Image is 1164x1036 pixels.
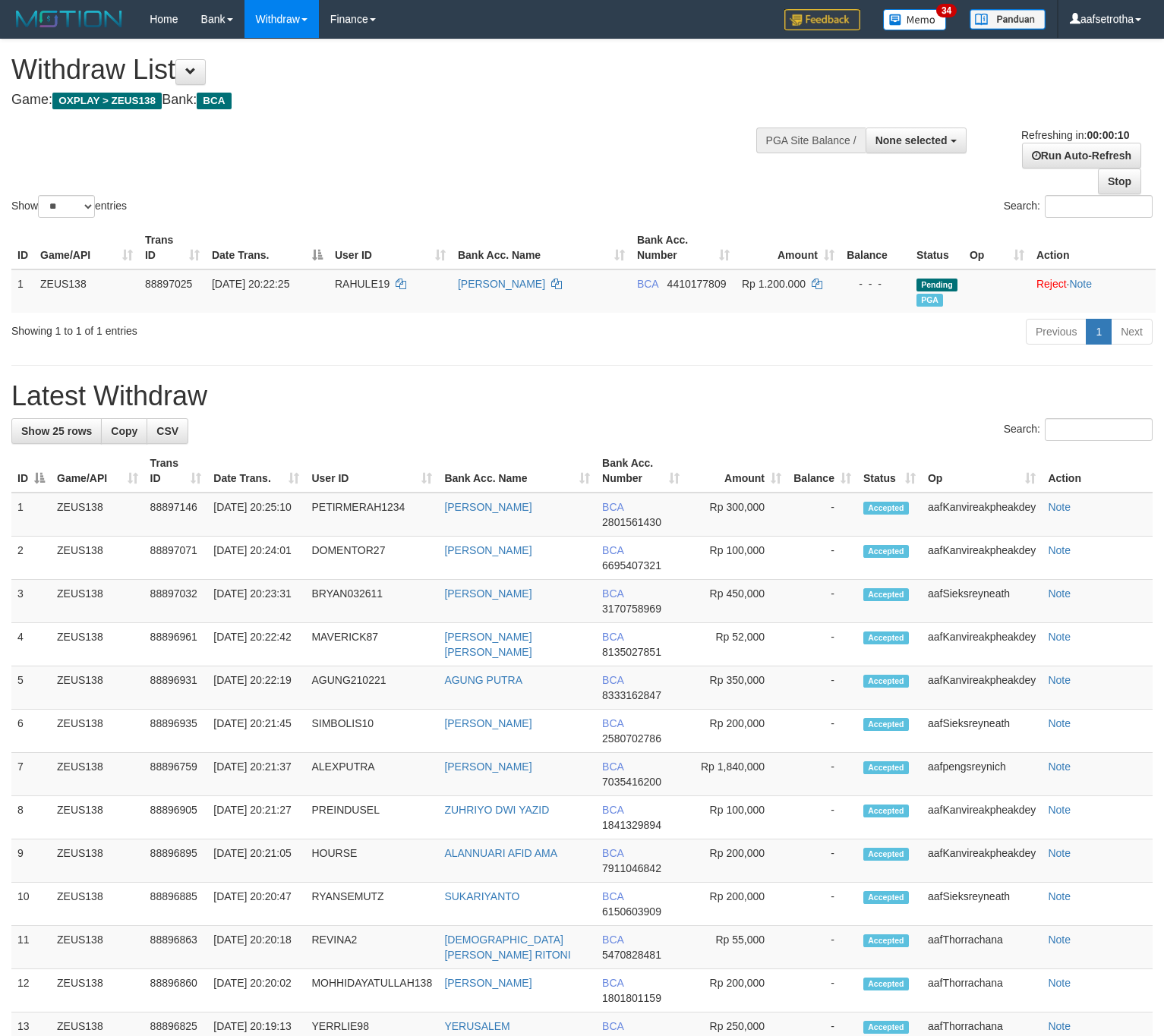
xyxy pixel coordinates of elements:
td: AGUNG210221 [305,666,438,710]
span: BCA [602,977,623,989]
span: Refreshing in: [1021,129,1129,141]
a: [PERSON_NAME] [PERSON_NAME] [444,631,532,658]
td: DOMENTOR27 [305,537,438,580]
td: - [787,666,857,710]
td: 88896931 [144,666,208,710]
span: Copy [111,425,137,437]
td: ZEUS138 [51,710,144,753]
td: Rp 300,000 [686,493,787,537]
td: [DATE] 20:22:42 [207,623,305,666]
h1: Latest Withdraw [11,381,1153,411]
span: Marked by aafnoeunsreypich [916,294,943,307]
td: ZEUS138 [34,269,139,313]
td: aafKanvireakpheakdey [922,666,1042,710]
span: Accepted [863,631,909,644]
span: Accepted [863,805,909,817]
td: PREINDUSEL [305,796,438,839]
span: Accepted [863,891,909,904]
td: Rp 100,000 [686,796,787,839]
td: aafSieksreyneath [922,580,1042,623]
td: [DATE] 20:25:10 [207,493,305,537]
span: BCA [602,847,623,859]
div: PGA Site Balance / [756,128,866,153]
th: User ID: activate to sort column ascending [329,226,452,269]
span: Copy 1801801159 to clipboard [602,992,661,1004]
input: Search: [1045,195,1153,218]
span: None selected [875,134,948,146]
th: Bank Acc. Number: activate to sort column ascending [596,449,686,493]
a: Note [1048,717,1071,729]
td: Rp 55,000 [686,926,787,969]
a: ZUHRIYO DWI YAZID [444,804,549,816]
td: - [787,710,857,753]
td: aafSieksreyneath [922,710,1042,753]
div: Showing 1 to 1 of 1 entries [11,317,474,339]
th: Game/API: activate to sort column ascending [51,449,144,493]
a: 1 [1086,319,1112,345]
td: 2 [11,537,51,580]
a: [PERSON_NAME] [444,760,532,773]
td: 3 [11,580,51,623]
span: BCA [602,544,623,556]
a: [PERSON_NAME] [458,278,545,290]
td: MOHHIDAYATULLAH138 [305,969,438,1012]
td: BRYAN032611 [305,580,438,623]
span: Accepted [863,978,909,990]
span: Copy 5470828481 to clipboard [602,949,661,961]
select: Showentries [38,195,95,218]
td: 88897071 [144,537,208,580]
img: MOTION_logo.png [11,8,127,30]
td: Rp 52,000 [686,623,787,666]
a: YERUSALEM [444,1020,509,1032]
td: aafKanvireakpheakdey [922,796,1042,839]
td: [DATE] 20:22:19 [207,666,305,710]
a: Previous [1026,319,1087,345]
a: AGUNG PUTRA [444,674,522,686]
th: Bank Acc. Name: activate to sort column ascending [452,226,631,269]
span: Accepted [863,848,909,861]
th: ID: activate to sort column descending [11,449,51,493]
th: Trans ID: activate to sort column ascending [139,226,206,269]
th: Status: activate to sort column ascending [857,449,922,493]
th: Date Trans.: activate to sort column descending [206,226,329,269]
td: aafKanvireakpheakdey [922,623,1042,666]
th: Game/API: activate to sort column ascending [34,226,139,269]
td: 5 [11,666,51,710]
th: Status [910,226,964,269]
td: 88896905 [144,796,208,839]
td: ZEUS138 [51,493,144,537]
a: CSV [147,418,188,444]
td: - [787,580,857,623]
td: aafThorrachana [922,926,1042,969]
button: None selected [866,128,967,153]
label: Search: [1004,418,1153,441]
th: Balance: activate to sort column ascending [787,449,857,493]
span: [DATE] 20:22:25 [212,278,289,290]
a: [DEMOGRAPHIC_DATA][PERSON_NAME] RITONI [444,934,570,961]
td: ZEUS138 [51,883,144,926]
td: [DATE] 20:21:27 [207,796,305,839]
td: - [787,623,857,666]
td: aafThorrachana [922,969,1042,1012]
span: BCA [602,717,623,729]
td: ZEUS138 [51,969,144,1012]
span: Pending [916,279,957,291]
span: BCA [602,631,623,643]
td: Rp 350,000 [686,666,787,710]
td: 4 [11,623,51,666]
a: Note [1048,847,1071,859]
span: Accepted [863,588,909,601]
td: 88897032 [144,580,208,623]
th: Bank Acc. Name: activate to sort column ascending [438,449,596,493]
a: Note [1069,278,1092,290]
td: 88897146 [144,493,208,537]
a: Copy [101,418,147,444]
span: Copy 8135027851 to clipboard [602,646,661,658]
td: ZEUS138 [51,580,144,623]
a: Stop [1098,168,1141,194]
span: Copy 6150603909 to clipboard [602,905,661,918]
td: MAVERICK87 [305,623,438,666]
td: [DATE] 20:20:47 [207,883,305,926]
span: Accepted [863,675,909,688]
td: aafKanvireakpheakdey [922,839,1042,883]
